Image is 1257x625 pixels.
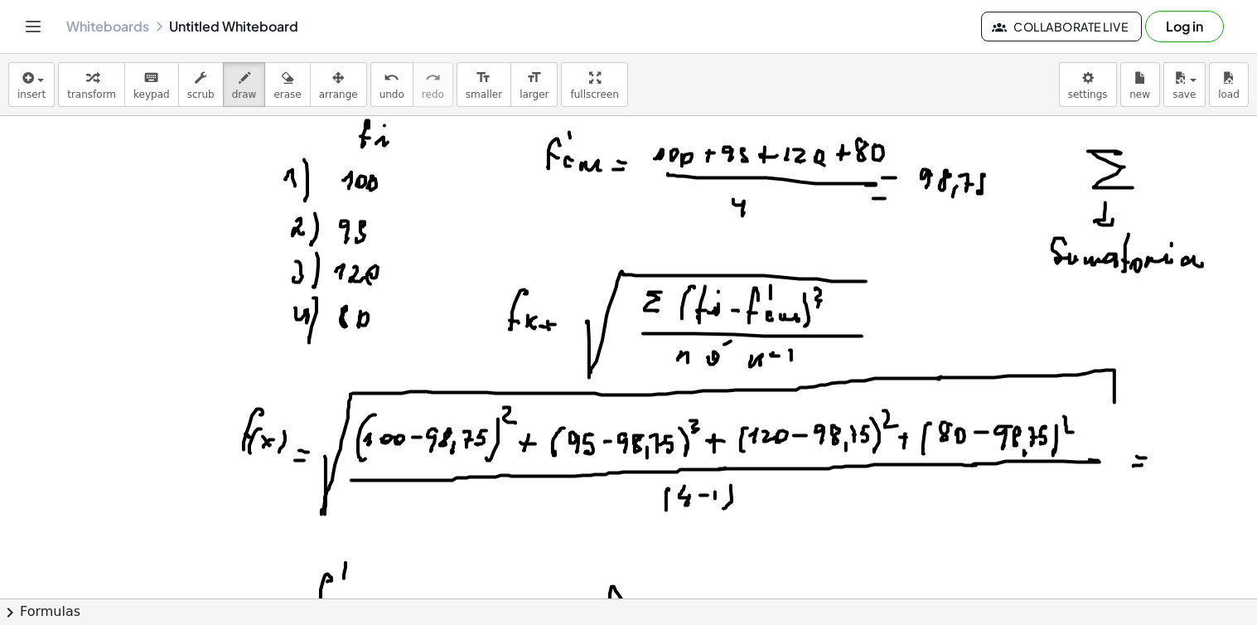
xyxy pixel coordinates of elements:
[1218,89,1240,100] span: load
[510,62,558,107] button: format_sizelarger
[264,62,310,107] button: erase
[232,89,257,100] span: draw
[370,62,413,107] button: undoundo
[413,62,453,107] button: redoredo
[561,62,627,107] button: fullscreen
[1068,89,1108,100] span: settings
[1163,62,1206,107] button: save
[457,62,511,107] button: format_sizesmaller
[58,62,125,107] button: transform
[1129,89,1150,100] span: new
[384,68,399,88] i: undo
[143,68,159,88] i: keyboard
[124,62,179,107] button: keyboardkeypad
[223,62,266,107] button: draw
[20,13,46,40] button: Toggle navigation
[8,62,55,107] button: insert
[520,89,549,100] span: larger
[422,89,444,100] span: redo
[570,89,618,100] span: fullscreen
[1145,11,1224,42] button: Log in
[466,89,502,100] span: smaller
[1209,62,1249,107] button: load
[425,68,441,88] i: redo
[178,62,224,107] button: scrub
[1172,89,1196,100] span: save
[981,12,1142,41] button: Collaborate Live
[1059,62,1117,107] button: settings
[273,89,301,100] span: erase
[995,19,1128,34] span: Collaborate Live
[1120,62,1160,107] button: new
[319,89,358,100] span: arrange
[17,89,46,100] span: insert
[380,89,404,100] span: undo
[526,68,542,88] i: format_size
[310,62,367,107] button: arrange
[476,68,491,88] i: format_size
[66,18,149,35] a: Whiteboards
[133,89,170,100] span: keypad
[187,89,215,100] span: scrub
[67,89,116,100] span: transform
